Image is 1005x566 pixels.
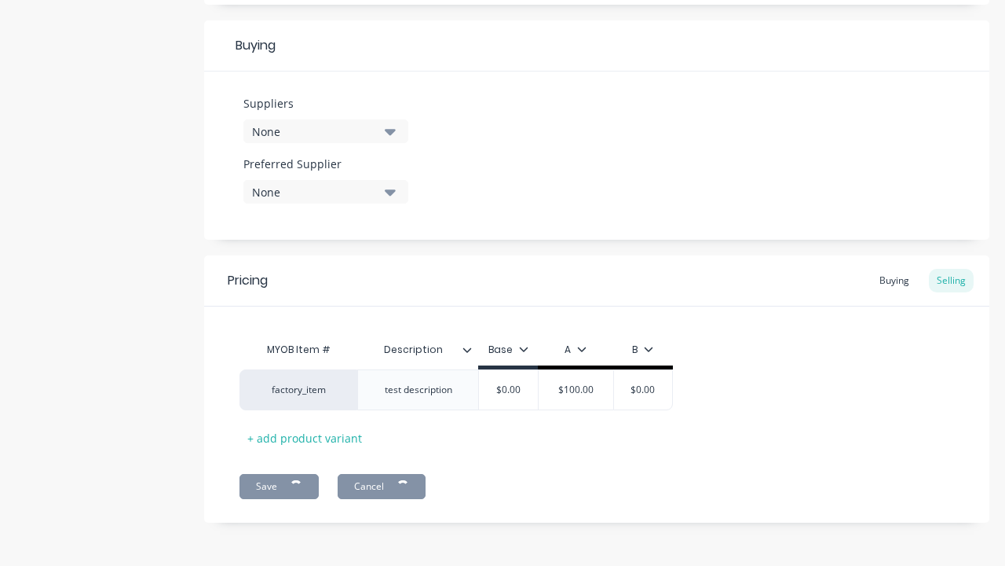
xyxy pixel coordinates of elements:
div: Description [357,334,478,366]
div: Buying [872,269,917,292]
div: + add product variant [239,426,370,450]
div: $0.00 [470,370,548,410]
div: B [632,343,653,357]
div: $100.00 [536,370,615,410]
label: Suppliers [243,95,408,112]
div: Pricing [228,271,268,290]
div: Buying [204,20,989,72]
button: None [243,119,408,143]
div: None [252,184,378,200]
button: None [243,180,408,204]
div: Selling [929,269,974,292]
div: Base [488,343,528,357]
div: test description [372,380,465,400]
div: None [252,123,378,140]
div: MYOB Item # [239,334,357,366]
button: Save [239,474,319,499]
button: Cancel [338,474,426,499]
div: A [565,343,587,357]
div: factory_item [255,383,342,397]
div: factory_itemtest description$0.00$100.00$0.00 [239,369,673,410]
div: Description [357,330,469,369]
label: Preferred Supplier [243,156,408,172]
div: $0.00 [604,370,682,410]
